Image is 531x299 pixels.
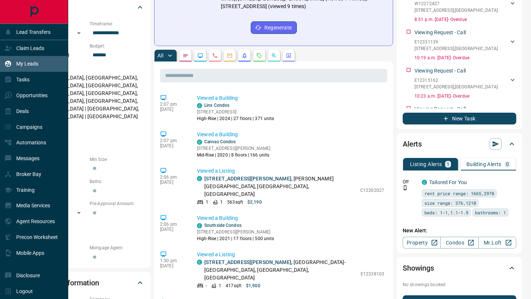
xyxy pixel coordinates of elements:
p: $2,190 [247,199,262,205]
p: Pre-Approval Amount: [90,200,145,207]
p: Viewing Request - Call [414,67,466,75]
p: 2:07 pm [160,102,186,107]
svg: Requests [256,53,262,59]
p: [STREET_ADDRESS] , [GEOGRAPHIC_DATA] [414,7,498,14]
svg: Notes [183,53,188,59]
p: [DATE] [160,180,186,185]
p: Viewed a Building [197,214,384,222]
p: Timeframe: [90,21,145,27]
p: 2:06 pm [160,175,186,180]
p: High-Rise | 2021 | 17 floors | 500 units [197,235,274,242]
h2: Showings [403,262,434,274]
a: Property [403,237,441,249]
div: Alerts [403,135,516,153]
p: Budget: [90,43,145,49]
p: Viewed a Listing [197,251,384,258]
div: condos.ca [197,260,202,265]
p: [DATE] [160,143,186,148]
button: New Task [403,113,516,124]
p: [DATE] [160,263,186,268]
p: 1 [447,162,450,167]
div: Showings [403,259,516,277]
p: Mortgage Agent: [90,245,145,251]
p: [GEOGRAPHIC_DATA], [GEOGRAPHIC_DATA], [GEOGRAPHIC_DATA], [GEOGRAPHIC_DATA], [GEOGRAPHIC_DATA], [G... [31,72,145,130]
p: Off [403,179,417,185]
p: Building Alerts [466,162,502,167]
p: E12331139 [414,39,498,45]
p: Areas Searched: [31,65,145,72]
svg: Opportunities [271,53,277,59]
p: Motivation: [31,134,145,141]
p: $1,900 [246,282,260,289]
span: beds: 1-1,1.1-1.9 [424,209,468,216]
a: Mr.Loft [478,237,516,249]
p: - [206,282,207,289]
p: E12338103 [361,271,384,277]
p: Baths: [90,178,145,185]
p: Mid-Rise | 2020 | 8 floors | 166 units [197,152,270,158]
button: Regenerate [251,21,297,34]
a: Condos [440,237,478,249]
svg: Push Notification Only [403,185,408,190]
p: [DATE] [160,107,186,112]
p: , [PERSON_NAME][GEOGRAPHIC_DATA], [GEOGRAPHIC_DATA], [GEOGRAPHIC_DATA] [204,175,357,198]
p: 563 sqft [227,199,243,205]
p: C12302027 [360,187,384,194]
p: 2:07 pm [160,138,186,143]
div: Personal Information [31,274,145,292]
p: No showings booked [403,281,516,288]
p: 1 [220,199,223,205]
svg: Emails [227,53,233,59]
p: 1 [219,282,221,289]
svg: Calls [212,53,218,59]
a: [STREET_ADDRESS][PERSON_NAME] [204,259,291,265]
p: Listing Alerts [410,162,442,167]
span: rent price range: 1665,2970 [424,190,494,197]
div: condos.ca [197,223,202,228]
a: [STREET_ADDRESS][PERSON_NAME] [204,176,291,182]
p: Viewed a Listing [197,167,384,175]
div: condos.ca [197,140,202,145]
p: Viewed a Building [197,94,384,102]
p: , [GEOGRAPHIC_DATA]-[GEOGRAPHIC_DATA], [GEOGRAPHIC_DATA], [GEOGRAPHIC_DATA] [204,258,357,282]
p: E12315162 [414,77,498,84]
p: Viewing Request - Call [414,29,466,36]
svg: Listing Alerts [242,53,247,59]
p: [STREET_ADDRESS] [197,109,274,115]
p: W12272427 [414,0,498,7]
p: [STREET_ADDRESS][PERSON_NAME] [197,145,270,152]
div: E12315162[STREET_ADDRESS],[GEOGRAPHIC_DATA] [414,75,516,92]
p: 8:51 p.m. [DATE] - Overdue [414,16,516,23]
p: Viewed a Building [197,131,384,138]
div: condos.ca [197,176,202,181]
p: [STREET_ADDRESS] , [GEOGRAPHIC_DATA] [414,45,498,52]
p: 1:30 pm [160,258,186,263]
p: 10:23 a.m. [DATE] - Overdue [414,93,516,99]
p: [DATE] [160,227,186,232]
p: All [157,53,163,58]
a: Tailored For You [429,179,467,185]
p: New Alert: [403,227,516,235]
div: condos.ca [197,103,202,108]
p: Viewing Request - Call [414,105,466,113]
a: Southside Condos [204,223,242,228]
svg: Lead Browsing Activity [197,53,203,59]
span: bathrooms: 1 [475,209,506,216]
svg: Agent Actions [286,53,292,59]
div: E12331139[STREET_ADDRESS],[GEOGRAPHIC_DATA] [414,37,516,53]
span: size range: 376,1210 [424,199,476,207]
p: High-Rise | 2024 | 27 floors | 371 units [197,115,274,122]
p: 10:19 a.m. [DATE] - Overdue [414,54,516,61]
a: Linx Condos [204,103,229,108]
p: Credit Score: [31,222,145,229]
p: Min Size: [90,156,145,163]
p: 2:06 pm [160,222,186,227]
p: [STREET_ADDRESS] , [GEOGRAPHIC_DATA] [414,84,498,90]
p: [STREET_ADDRESS][PERSON_NAME] [197,229,274,235]
div: condos.ca [422,180,427,185]
p: 417 sqft [226,282,242,289]
p: 0 [506,162,509,167]
a: Canvas Condos [204,139,236,144]
h2: Alerts [403,138,422,150]
p: 1 [206,199,208,205]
